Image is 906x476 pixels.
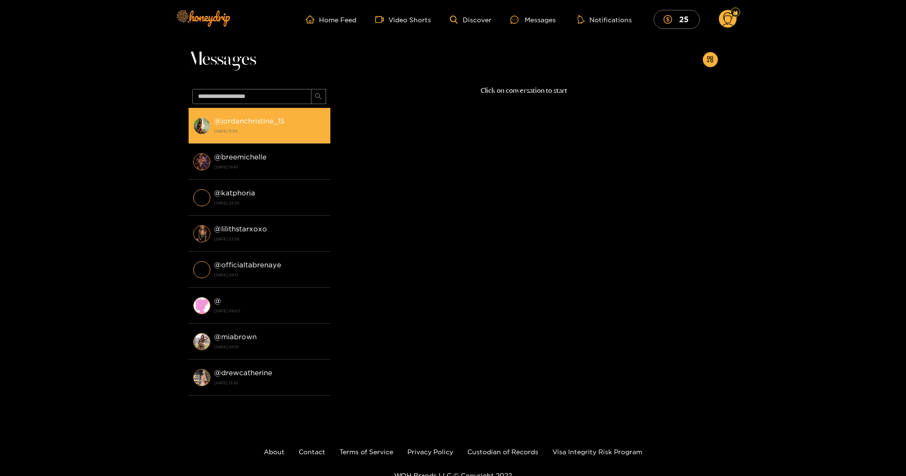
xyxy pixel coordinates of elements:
[733,10,738,16] img: Fan Level
[214,379,326,387] strong: [DATE] 13:22
[214,261,281,269] strong: @ officialtabrenaye
[678,14,690,24] mark: 25
[193,369,210,386] img: conversation
[330,85,718,96] p: Click on conversation to start
[193,225,210,242] img: conversation
[214,199,326,207] strong: [DATE] 22:30
[707,56,714,64] span: appstore-add
[193,189,210,206] img: conversation
[467,448,538,455] a: Custodian of Records
[193,117,210,134] img: conversation
[339,448,393,455] a: Terms of Service
[214,297,221,305] strong: @
[664,15,677,24] span: dollar
[375,15,388,24] span: video-camera
[306,15,356,24] a: Home Feed
[193,261,210,278] img: conversation
[575,15,635,24] button: Notifications
[306,15,319,24] span: home
[214,117,285,125] strong: @ jordanchristine_15
[407,448,453,455] a: Privacy Policy
[552,448,642,455] a: Visa Integrity Risk Program
[193,297,210,314] img: conversation
[214,333,257,341] strong: @ miabrown
[193,333,210,350] img: conversation
[214,127,326,135] strong: [DATE] 11:59
[311,89,326,104] button: search
[654,10,700,28] button: 25
[214,369,272,377] strong: @ drewcatherine
[450,16,491,24] a: Discover
[315,93,322,101] span: search
[214,307,326,315] strong: [DATE] 09:03
[703,52,718,67] button: appstore-add
[214,189,255,197] strong: @ katphoria
[375,15,431,24] a: Video Shorts
[214,163,326,171] strong: [DATE] 19:47
[214,271,326,279] strong: [DATE] 09:13
[214,225,267,233] strong: @ lilithstarxoxo
[193,153,210,170] img: conversation
[264,448,285,455] a: About
[510,14,556,25] div: Messages
[214,235,326,243] strong: [DATE] 23:58
[189,48,256,71] span: Messages
[214,153,267,161] strong: @ breemichelle
[214,343,326,351] strong: [DATE] 08:51
[299,448,325,455] a: Contact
